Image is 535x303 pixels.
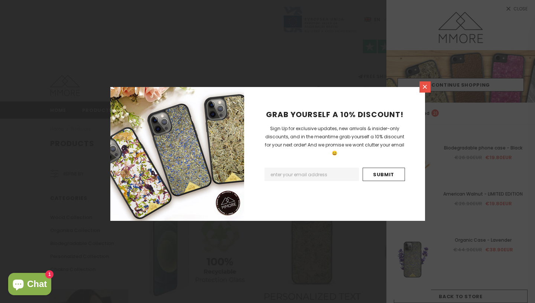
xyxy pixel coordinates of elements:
input: Submit [363,168,405,181]
span: GRAB YOURSELF A 10% DISCOUNT! [266,109,403,120]
input: Email Address [265,168,359,181]
a: Close [419,81,431,93]
inbox-online-store-chat: Shopify online store chat [6,273,53,297]
span: Sign Up for exclusive updates, new arrivals & insider-only discounts, and in the meantime grab yo... [265,125,404,156]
